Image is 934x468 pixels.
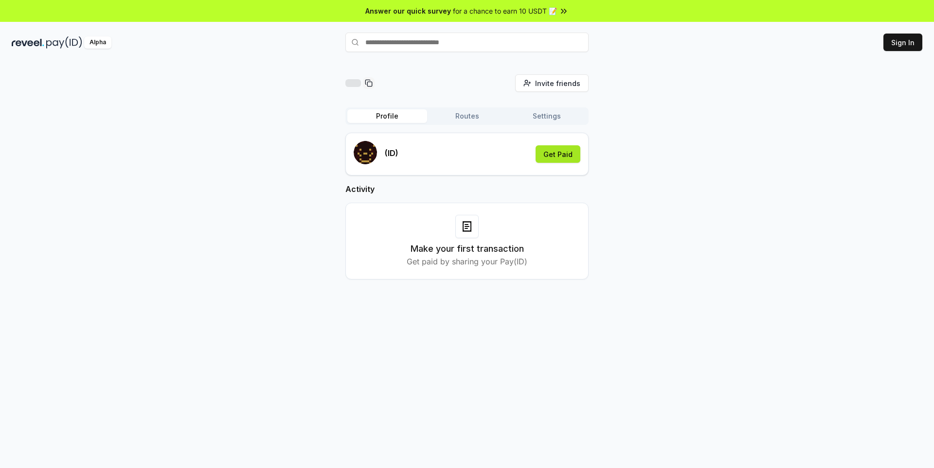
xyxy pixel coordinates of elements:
[536,145,580,163] button: Get Paid
[515,74,589,92] button: Invite friends
[345,183,589,195] h2: Activity
[12,36,44,49] img: reveel_dark
[347,109,427,123] button: Profile
[453,6,557,16] span: for a chance to earn 10 USDT 📝
[535,78,580,88] span: Invite friends
[46,36,82,49] img: pay_id
[883,34,922,51] button: Sign In
[407,256,527,267] p: Get paid by sharing your Pay(ID)
[385,147,398,159] p: (ID)
[507,109,587,123] button: Settings
[411,242,524,256] h3: Make your first transaction
[427,109,507,123] button: Routes
[365,6,451,16] span: Answer our quick survey
[84,36,111,49] div: Alpha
